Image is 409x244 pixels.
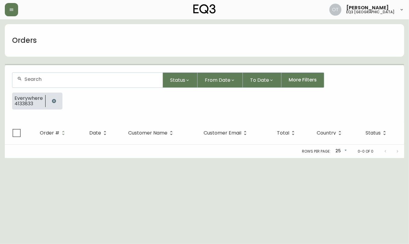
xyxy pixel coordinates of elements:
span: Status [366,130,388,136]
input: Search [24,76,158,82]
span: Customer Email [204,131,241,135]
button: From Date [198,72,243,88]
img: logo [193,4,216,14]
button: To Date [243,72,281,88]
span: Status [170,76,185,84]
span: Country [317,131,336,135]
span: Total [277,131,289,135]
h5: eq3 [GEOGRAPHIC_DATA] [346,10,395,14]
img: 5d4d18d254ded55077432b49c4cb2919 [329,4,341,16]
span: [PERSON_NAME] [346,5,389,10]
button: Status [163,72,198,88]
p: Rows per page: [302,149,331,154]
span: Total [277,130,297,136]
span: Status [366,131,381,135]
span: Date [89,131,101,135]
span: More Filters [289,77,317,83]
span: Customer Email [204,130,249,136]
p: 0-0 of 0 [358,149,373,154]
span: Order # [40,131,59,135]
h1: Orders [12,35,37,46]
span: Everywhere [14,96,43,101]
button: More Filters [281,72,324,88]
span: Customer Name [128,131,167,135]
span: To Date [250,76,269,84]
div: 25 [333,146,348,156]
span: Order # [40,130,67,136]
span: Country [317,130,344,136]
span: Customer Name [128,130,175,136]
span: 4133833 [14,101,43,106]
span: From Date [205,76,230,84]
span: Date [89,130,109,136]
